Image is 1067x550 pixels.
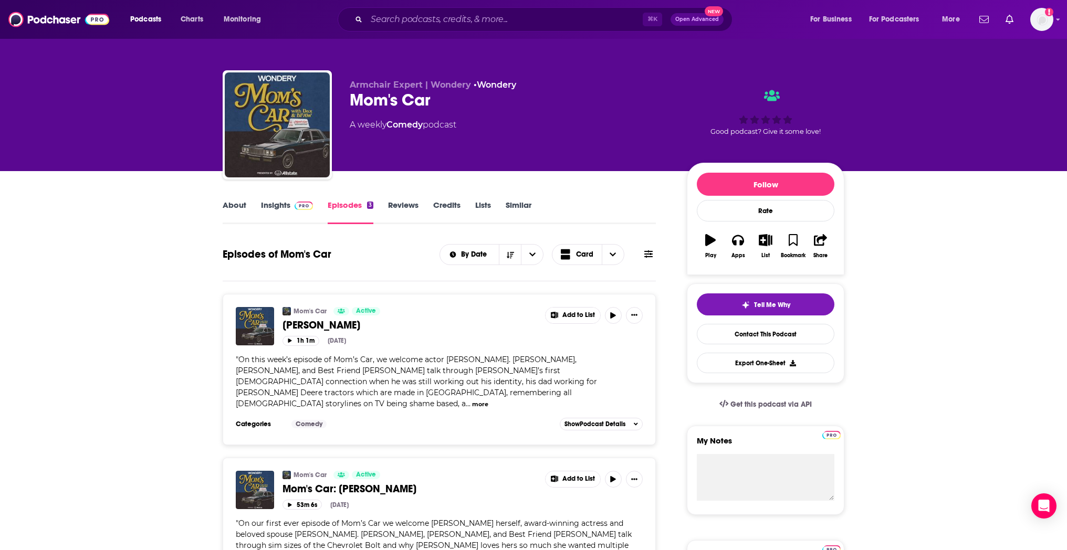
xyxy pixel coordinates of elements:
button: Show profile menu [1030,8,1053,31]
button: open menu [803,11,865,28]
button: Follow [697,173,834,196]
div: A weekly podcast [350,119,456,131]
span: For Business [810,12,852,27]
a: Reviews [388,200,419,224]
a: Pro website [822,429,841,439]
button: open menu [440,251,499,258]
label: My Notes [697,436,834,454]
img: Podchaser - Follow, Share and Rate Podcasts [8,9,109,29]
button: Share [807,227,834,265]
span: Active [356,470,376,480]
span: Monitoring [224,12,261,27]
button: ShowPodcast Details [560,418,643,430]
h1: Episodes of Mom's Car [223,248,331,261]
span: Tell Me Why [754,301,790,309]
button: open menu [123,11,175,28]
h3: Categories [236,420,283,428]
div: Apps [731,252,745,259]
button: Open AdvancedNew [671,13,724,26]
img: Podchaser Pro [295,202,313,210]
span: For Podcasters [869,12,919,27]
button: Show More Button [546,308,600,323]
span: New [705,6,724,16]
button: Export One-Sheet [697,353,834,373]
img: tell me why sparkle [741,301,750,309]
h2: Choose List sort [440,244,544,265]
div: List [761,252,770,259]
a: Mom's Car [283,471,291,479]
span: By Date [461,251,490,258]
a: Comedy [386,120,423,130]
span: • [474,80,516,90]
div: [DATE] [330,501,349,509]
a: [PERSON_NAME] [283,319,538,332]
img: Mom's Car [225,72,330,177]
button: Show More Button [626,307,643,324]
div: 3 [367,202,373,209]
span: Mom's Car: [PERSON_NAME] [283,482,416,495]
a: Contact This Podcast [697,324,834,344]
div: Bookmark [781,252,806,259]
span: More [942,12,960,27]
button: Bookmark [779,227,807,265]
span: Get this podcast via API [730,400,812,409]
div: Play [705,252,716,259]
span: ⌘ K [643,13,662,26]
a: Get this podcast via API [711,392,820,417]
div: Rate [697,200,834,221]
a: Wondery [477,80,516,90]
img: Mom's Car [283,307,291,315]
button: tell me why sparkleTell Me Why [697,293,834,315]
span: Card [576,251,593,258]
button: Show More Button [626,471,643,488]
span: ... [466,399,470,408]
button: open menu [862,11,935,28]
div: Share [813,252,828,259]
a: InsightsPodchaser Pro [261,200,313,224]
a: Active [352,307,380,315]
button: Choose View [552,244,624,265]
button: Apps [724,227,751,265]
span: Active [356,306,376,316]
span: Add to List [562,475,595,483]
img: Podchaser Pro [822,431,841,439]
button: Show More Button [546,471,600,487]
a: Charts [174,11,210,28]
span: [PERSON_NAME] [283,319,360,332]
a: Episodes3 [328,200,373,224]
a: Lists [475,200,491,224]
span: Open Advanced [675,17,719,22]
a: Active [352,471,380,479]
a: About [223,200,246,224]
button: Sort Direction [499,245,521,265]
button: open menu [216,11,275,28]
a: Show notifications dropdown [1001,10,1018,28]
div: Good podcast? Give it some love! [687,80,844,145]
svg: Add a profile image [1045,8,1053,16]
img: Mom's Car: Kristen Bell [236,471,274,509]
span: " [236,355,597,408]
button: List [752,227,779,265]
a: Mom's Car [294,471,327,479]
img: Karan Soni [236,307,274,345]
a: Comedy [291,420,327,428]
div: [DATE] [328,337,346,344]
a: Mom's Car [294,307,327,315]
button: 1h 1m [283,336,319,346]
span: On this week’s episode of Mom’s Car, we welcome actor [PERSON_NAME]. [PERSON_NAME], [PERSON_NAME]... [236,355,597,408]
span: Show Podcast Details [564,420,625,428]
img: User Profile [1030,8,1053,31]
span: Podcasts [130,12,161,27]
div: Open Intercom Messenger [1031,493,1056,519]
a: Similar [506,200,531,224]
button: open menu [521,245,543,265]
span: Charts [181,12,203,27]
a: Mom's Car: [PERSON_NAME] [283,482,538,495]
div: Search podcasts, credits, & more... [348,7,742,31]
